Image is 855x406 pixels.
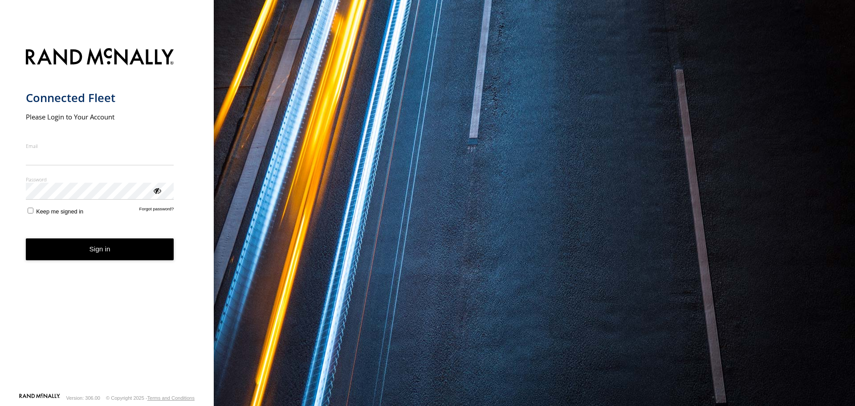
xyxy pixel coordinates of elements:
form: main [26,43,188,393]
div: © Copyright 2025 - [106,395,195,401]
span: Keep me signed in [36,208,83,215]
button: Sign in [26,238,174,260]
h1: Connected Fleet [26,90,174,105]
input: Keep me signed in [28,208,33,213]
img: Rand McNally [26,46,174,69]
label: Password [26,176,174,183]
a: Visit our Website [19,394,60,402]
h2: Please Login to Your Account [26,112,174,121]
div: Version: 306.00 [66,395,100,401]
a: Terms and Conditions [147,395,195,401]
div: ViewPassword [152,186,161,195]
a: Forgot password? [139,206,174,215]
label: Email [26,143,174,149]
